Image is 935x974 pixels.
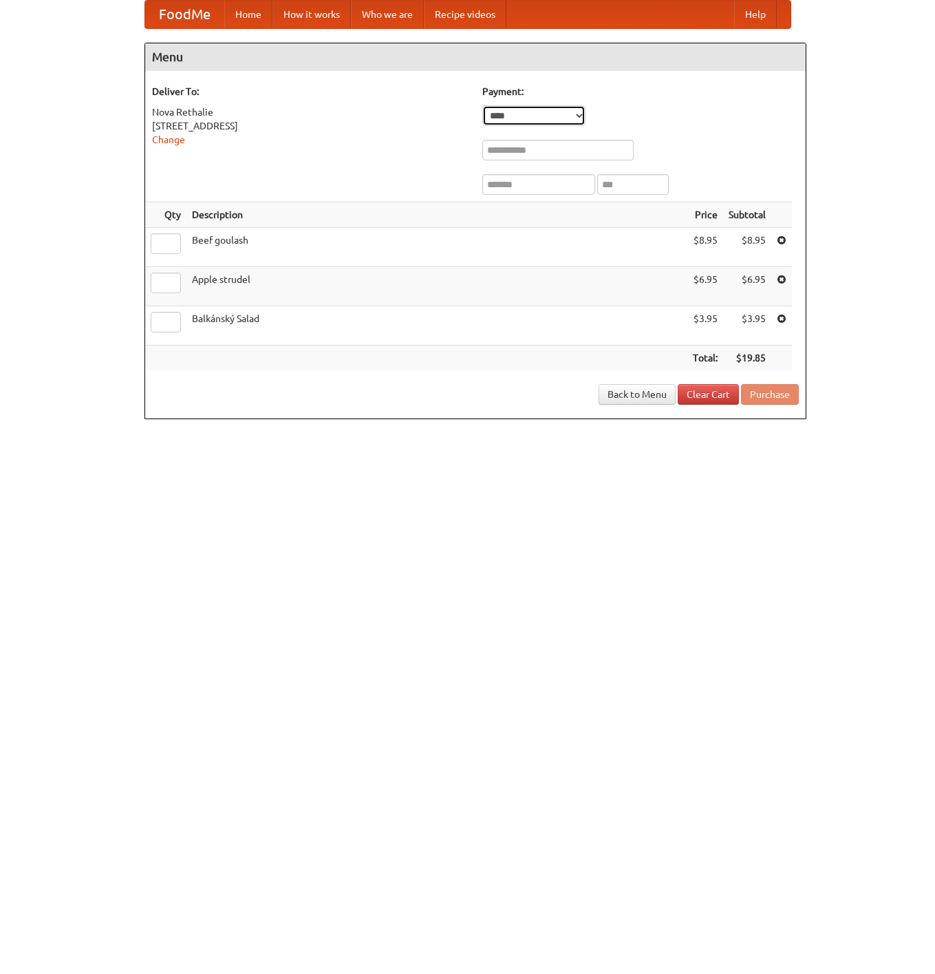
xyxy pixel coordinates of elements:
td: Balkánský Salad [186,306,687,346]
a: FoodMe [145,1,224,28]
h5: Deliver To: [152,85,469,98]
th: $19.85 [723,346,771,371]
th: Price [687,202,723,228]
a: Who we are [351,1,424,28]
h4: Menu [145,43,806,71]
th: Total: [687,346,723,371]
a: Help [734,1,777,28]
td: $6.95 [723,267,771,306]
a: Back to Menu [599,384,676,405]
td: $6.95 [687,267,723,306]
a: Recipe videos [424,1,506,28]
td: Beef goulash [186,228,687,267]
a: Home [224,1,272,28]
h5: Payment: [482,85,799,98]
div: [STREET_ADDRESS] [152,119,469,133]
th: Qty [145,202,186,228]
button: Purchase [741,384,799,405]
td: $3.95 [687,306,723,346]
a: Change [152,134,185,145]
td: $3.95 [723,306,771,346]
th: Description [186,202,687,228]
a: How it works [272,1,351,28]
td: $8.95 [723,228,771,267]
a: Clear Cart [678,384,739,405]
div: Nova Rethalie [152,105,469,119]
td: Apple strudel [186,267,687,306]
th: Subtotal [723,202,771,228]
td: $8.95 [687,228,723,267]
